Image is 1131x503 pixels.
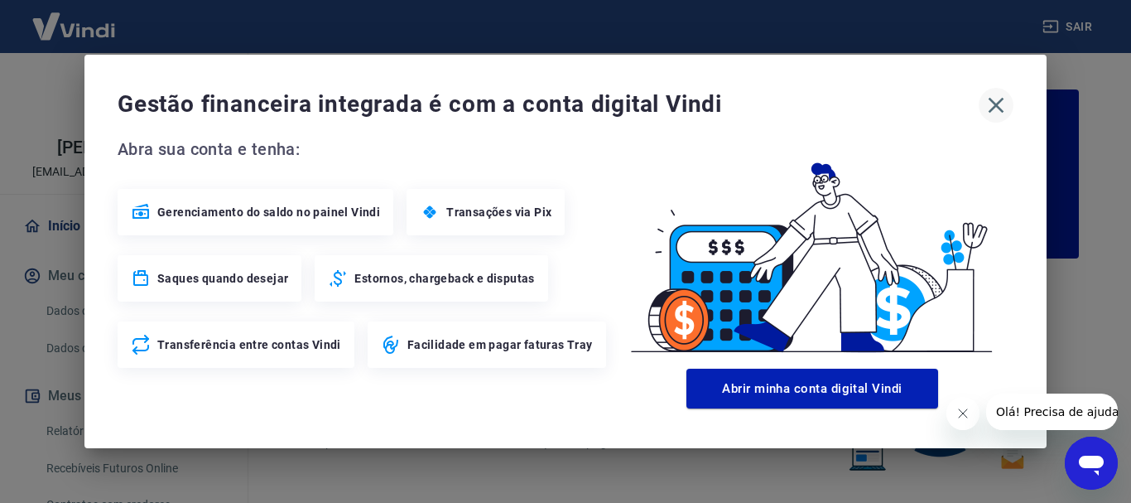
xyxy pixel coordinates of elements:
[686,369,938,409] button: Abrir minha conta digital Vindi
[118,136,611,162] span: Abra sua conta e tenha:
[611,136,1013,362] img: Good Billing
[157,336,341,353] span: Transferência entre contas Vindi
[407,336,593,353] span: Facilidade em pagar faturas Tray
[446,204,551,220] span: Transações via Pix
[10,12,139,25] span: Olá! Precisa de ajuda?
[157,204,380,220] span: Gerenciamento do saldo no painel Vindi
[157,270,288,287] span: Saques quando desejar
[354,270,534,287] span: Estornos, chargeback e disputas
[986,394,1118,430] iframe: Mensagem da empresa
[946,397,979,430] iframe: Fechar mensagem
[118,88,979,121] span: Gestão financeira integrada é com a conta digital Vindi
[1065,437,1118,490] iframe: Botão para abrir a janela de mensagens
